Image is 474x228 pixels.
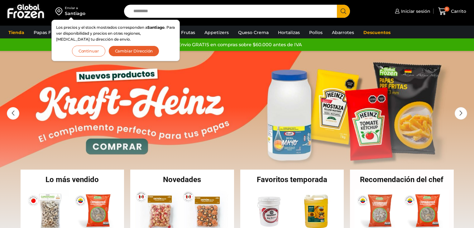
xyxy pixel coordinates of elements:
a: Iniciar sesión [393,5,430,17]
div: Previous slide [7,107,19,120]
div: Santiago [65,10,85,17]
a: Appetizers [201,27,232,38]
strong: Santiago [147,25,165,30]
p: Los precios y el stock mostrados corresponden a . Para ver disponibilidad y precios en otras regi... [56,24,175,42]
img: address-field-icon.svg [55,6,65,17]
div: Next slide [455,107,467,120]
button: Continuar [72,46,105,57]
span: 0 [444,7,449,12]
a: Descuentos [360,27,394,38]
h2: Recomendación del chef [350,176,454,183]
button: Cambiar Dirección [108,46,160,57]
a: Hortalizas [275,27,303,38]
h2: Lo más vendido [21,176,124,183]
a: Tienda [5,27,27,38]
span: Iniciar sesión [400,8,430,14]
a: Queso Crema [235,27,272,38]
a: Abarrotes [329,27,357,38]
span: Carrito [449,8,466,14]
a: Pollos [306,27,326,38]
h2: Favoritos temporada [240,176,344,183]
h2: Novedades [130,176,234,183]
button: Search button [337,5,350,18]
a: Papas Fritas [31,27,64,38]
div: Enviar a [65,6,85,10]
a: 0 Carrito [437,4,468,19]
